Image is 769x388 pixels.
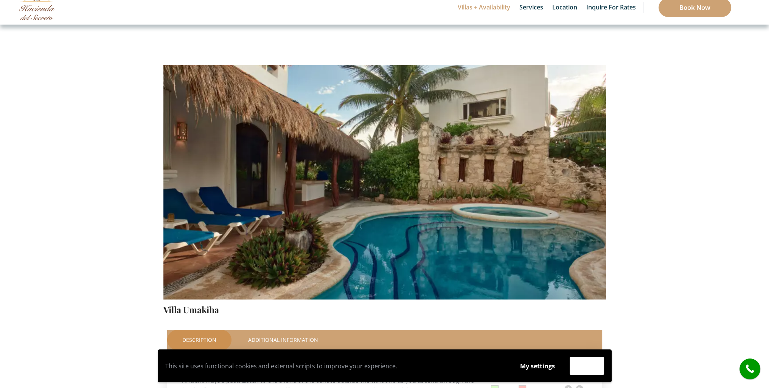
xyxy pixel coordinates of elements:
a: Villa Umakiha [163,304,219,315]
p: This site uses functional cookies and external scripts to improve your experience. [165,360,505,372]
a: Additional Information [233,330,333,350]
button: Accept [570,357,604,375]
a: Description [167,330,231,350]
button: My settings [513,357,562,375]
a: call [739,359,760,379]
img: IMG_0822-1000x667.jpg.webp [163,6,606,301]
i: call [741,360,758,377]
